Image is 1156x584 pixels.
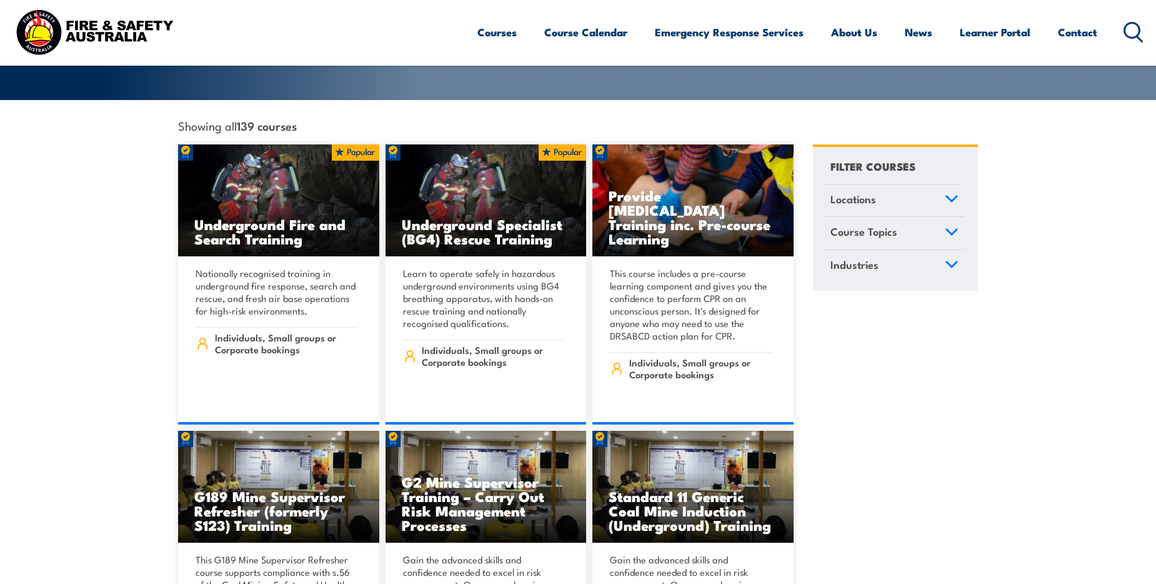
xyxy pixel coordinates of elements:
[178,119,297,132] span: Showing all
[422,344,565,368] span: Individuals, Small groups or Corporate bookings
[178,431,379,543] a: G189 Mine Supervisor Refresher (formerly S123) Training
[386,144,587,257] a: Underground Specialist (BG4) Rescue Training
[905,16,932,49] a: News
[830,158,915,174] h4: FILTER COURSES
[178,144,379,257] a: Underground Fire and Search Training
[629,356,772,380] span: Individuals, Small groups or Corporate bookings
[609,188,777,246] h3: Provide [MEDICAL_DATA] Training inc. Pre-course Learning
[592,431,794,543] a: Standard 11 Generic Coal Mine Induction (Underground) Training
[592,144,794,257] img: Low Voltage Rescue and Provide CPR
[609,489,777,532] h3: Standard 11 Generic Coal Mine Induction (Underground) Training
[196,267,358,317] p: Nationally recognised training in underground fire response, search and rescue, and fresh air bas...
[402,217,571,246] h3: Underground Specialist (BG4) Rescue Training
[960,16,1030,49] a: Learner Portal
[215,331,358,355] span: Individuals, Small groups or Corporate bookings
[1058,16,1097,49] a: Contact
[194,217,363,246] h3: Underground Fire and Search Training
[830,191,876,208] span: Locations
[544,16,627,49] a: Course Calendar
[237,117,297,134] strong: 139 courses
[402,475,571,532] h3: G2 Mine Supervisor Training – Carry Out Risk Management Processes
[830,223,897,240] span: Course Topics
[610,267,772,342] p: This course includes a pre-course learning component and gives you the confidence to perform CPR ...
[592,431,794,543] img: Standard 11 Generic Coal Mine Induction (Surface) TRAINING (1)
[178,431,379,543] img: Standard 11 Generic Coal Mine Induction (Surface) TRAINING (1)
[178,144,379,257] img: Underground mine rescue
[825,184,964,217] a: Locations
[655,16,804,49] a: Emergency Response Services
[386,431,587,543] a: G2 Mine Supervisor Training – Carry Out Risk Management Processes
[386,144,587,257] img: Underground mine rescue
[386,431,587,543] img: Standard 11 Generic Coal Mine Induction (Surface) TRAINING (1)
[592,144,794,257] a: Provide [MEDICAL_DATA] Training inc. Pre-course Learning
[831,16,877,49] a: About Us
[477,16,517,49] a: Courses
[825,217,964,249] a: Course Topics
[194,489,363,532] h3: G189 Mine Supervisor Refresher (formerly S123) Training
[403,267,566,330] p: Learn to operate safely in hazardous underground environments using BG4 breathing apparatus, with...
[825,250,964,283] a: Industries
[830,256,879,273] span: Industries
